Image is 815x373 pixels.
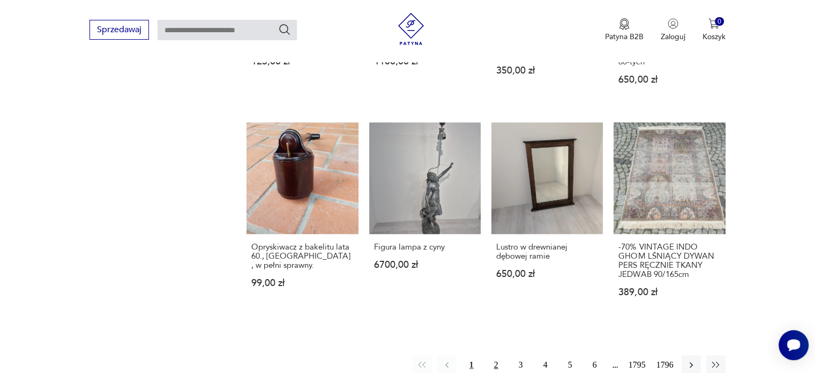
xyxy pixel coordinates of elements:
[708,18,719,29] img: Ikona koszyka
[374,243,476,252] h3: Figura lampa z cyny
[369,122,481,318] a: Figura lampa z cynyFigura lampa z cyny6700,00 zł
[668,18,678,29] img: Ikonka użytkownika
[661,18,685,42] button: Zaloguj
[374,260,476,269] p: 6700,00 zł
[278,23,291,36] button: Szukaj
[702,18,726,42] button: 0Koszyk
[702,32,726,42] p: Koszyk
[251,243,353,270] h3: Opryskiwacz z bakelitu lata 60., [GEOGRAPHIC_DATA] , w pełni sprawny.
[89,20,149,40] button: Sprzedawaj
[618,30,720,67] h3: Lustro owalne w ramie drewnianej w [GEOGRAPHIC_DATA] z lat 60-tych
[251,57,353,66] p: 125,00 zł
[89,27,149,34] a: Sprzedawaj
[605,18,644,42] button: Patyna B2B
[779,330,809,360] iframe: Smartsupp widget button
[251,279,353,288] p: 99,00 zł
[246,122,358,318] a: Opryskiwacz z bakelitu lata 60., Niemcy , w pełni sprawny.Opryskiwacz z bakelitu lata 60., [GEOGR...
[496,269,598,279] p: 650,00 zł
[614,122,725,318] a: -70% VINTAGE INDO GHOM LŚNIĄCY DYWAN PERS RĘCZNIE TKANY JEDWAB 90/165cm-70% VINTAGE INDO GHOM LŚN...
[618,75,720,84] p: 650,00 zł
[491,122,603,318] a: Lustro w drewnianej dębowej ramieLustro w drewnianej dębowej ramie650,00 zł
[496,243,598,261] h3: Lustro w drewnianej dębowej ramie
[605,18,644,42] a: Ikona medaluPatyna B2B
[395,13,427,45] img: Patyna - sklep z meblami i dekoracjami vintage
[618,288,720,297] p: 389,00 zł
[618,243,720,279] h3: -70% VINTAGE INDO GHOM LŚNIĄCY DYWAN PERS RĘCZNIE TKANY JEDWAB 90/165cm
[605,32,644,42] p: Patyna B2B
[374,57,476,66] p: 1100,00 zł
[715,17,724,26] div: 0
[496,66,598,75] p: 350,00 zł
[661,32,685,42] p: Zaloguj
[619,18,630,30] img: Ikona medalu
